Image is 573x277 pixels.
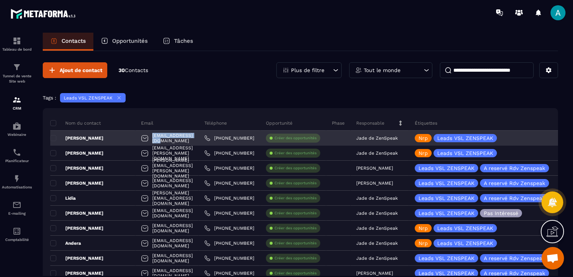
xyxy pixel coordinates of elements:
a: accountantaccountantComptabilité [2,221,32,247]
p: [PERSON_NAME] [50,165,103,171]
p: Plus de filtre [291,68,324,73]
a: automationsautomationsWebinaire [2,116,32,142]
p: Webinaire [2,132,32,137]
a: Opportunités [93,33,155,51]
p: Créer des opportunités [274,196,316,201]
p: Jade de ZenSpeak [356,241,398,246]
p: Créer des opportunités [274,181,316,186]
p: [PERSON_NAME] [356,166,393,171]
p: [PERSON_NAME] [50,150,103,156]
img: formation [12,63,21,72]
p: Nom du contact [50,120,101,126]
img: automations [12,122,21,131]
p: Pas Intéressé [484,211,518,216]
p: Leads VSL ZENSPEAK [418,256,474,261]
a: [PHONE_NUMBER] [204,135,254,141]
p: [PERSON_NAME] [50,225,103,231]
p: Leads VSL ZENSPEAK [437,135,493,141]
a: [PHONE_NUMBER] [204,240,254,246]
a: schedulerschedulerPlanificateur [2,142,32,169]
p: Créer des opportunités [274,226,316,231]
p: Nrp [418,241,428,246]
p: Leads VSL ZENSPEAK [437,241,493,246]
p: Andera [50,240,81,246]
p: E-mailing [2,211,32,215]
span: Contacts [125,67,148,73]
p: [PERSON_NAME] [50,135,103,141]
p: A reservé Rdv Zenspeak [484,271,545,276]
p: Phase [332,120,345,126]
p: [PERSON_NAME] [50,210,103,216]
p: Leads VSL ZENSPEAK [418,196,474,201]
p: [PERSON_NAME] [356,271,393,276]
img: formation [12,95,21,104]
a: Contacts [43,33,93,51]
p: Créer des opportunités [274,241,316,246]
p: Responsable [356,120,384,126]
a: [PHONE_NUMBER] [204,225,254,231]
button: Ajout de contact [43,62,107,78]
a: emailemailE-mailing [2,195,32,221]
a: [PHONE_NUMBER] [204,270,254,276]
span: Ajout de contact [60,66,102,74]
p: Leads VSL ZENSPEAK [418,166,474,171]
p: Leads VSL ZENSPEAK [418,181,474,186]
img: logo [10,7,78,21]
p: Nrp [418,135,428,141]
p: Nrp [418,151,428,156]
a: [PHONE_NUMBER] [204,165,254,171]
p: Jade de ZenSpeak [356,151,398,156]
div: Ouvrir le chat [541,247,564,269]
p: Tâches [174,38,193,44]
a: [PHONE_NUMBER] [204,180,254,186]
p: Email [141,120,153,126]
a: [PHONE_NUMBER] [204,255,254,261]
img: formation [12,36,21,45]
a: automationsautomationsAutomatisations [2,169,32,195]
p: Leads VSL ZENSPEAK [437,151,493,156]
p: Jade de ZenSpeak [356,211,398,216]
p: Tableau de bord [2,47,32,51]
p: Créer des opportunités [274,211,316,216]
p: Lidia [50,195,76,201]
a: formationformationTunnel de vente Site web [2,57,32,90]
a: formationformationCRM [2,90,32,116]
p: Jade de ZenSpeak [356,226,398,231]
p: [PERSON_NAME] [50,180,103,186]
img: scheduler [12,148,21,157]
p: Leads VSL ZENSPEAK [437,226,493,231]
p: A reservé Rdv Zenspeak [484,256,545,261]
p: A reservé Rdv Zenspeak [484,181,545,186]
p: Nrp [418,226,428,231]
p: [PERSON_NAME] [356,181,393,186]
p: Leads VSL ZENSPEAK [64,95,112,101]
p: Créer des opportunités [274,151,316,156]
p: Planificateur [2,159,32,163]
a: [PHONE_NUMBER] [204,210,254,216]
a: [PHONE_NUMBER] [204,150,254,156]
img: accountant [12,227,21,236]
p: Opportunités [112,38,148,44]
p: Tout le monde [364,68,400,73]
p: Tags : [43,95,56,101]
p: Leads VSL ZENSPEAK [418,211,474,216]
p: Contacts [61,38,86,44]
p: Créer des opportunités [274,271,316,276]
p: Jade de ZenSpeak [356,256,398,261]
img: automations [12,174,21,183]
p: Étiquettes [415,120,437,126]
a: Tâches [155,33,201,51]
p: Opportunité [266,120,292,126]
a: formationformationTableau de bord [2,31,32,57]
p: Comptabilité [2,238,32,242]
p: Téléphone [204,120,227,126]
p: Tunnel de vente Site web [2,74,32,84]
p: Jade de ZenSpeak [356,135,398,141]
p: Automatisations [2,185,32,189]
p: CRM [2,106,32,110]
p: Créer des opportunités [274,166,316,171]
p: Créer des opportunités [274,256,316,261]
p: A reservé Rdv Zenspeak [484,196,545,201]
p: Créer des opportunités [274,135,316,141]
p: 30 [118,67,148,74]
